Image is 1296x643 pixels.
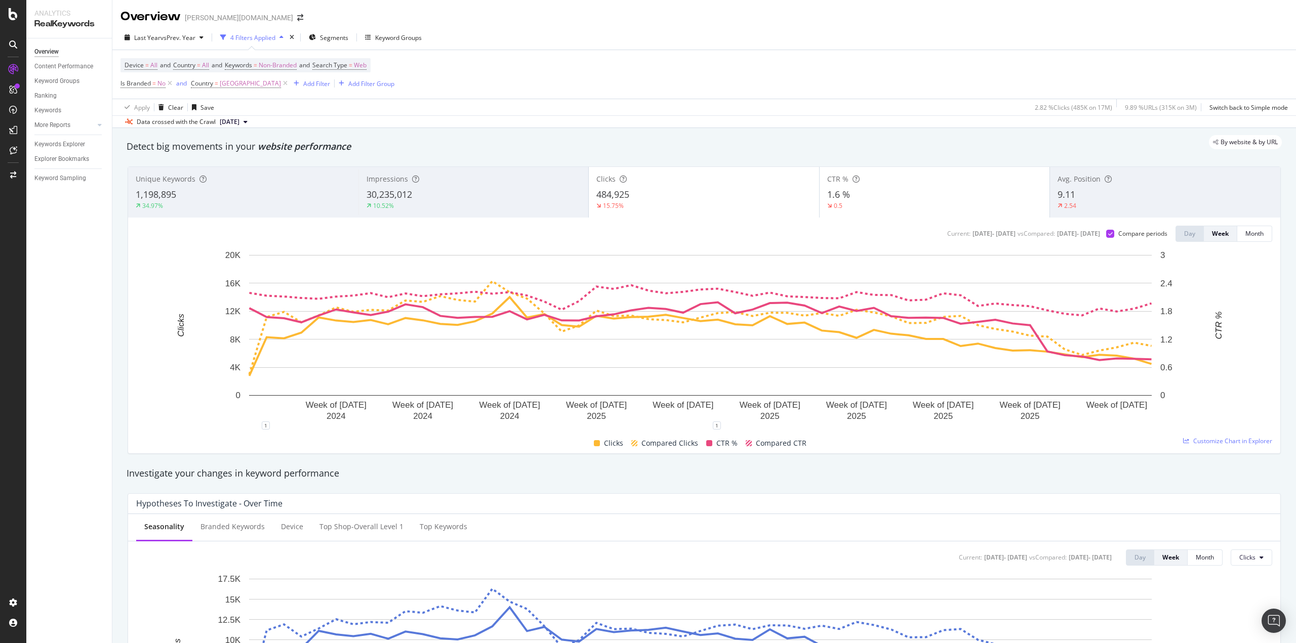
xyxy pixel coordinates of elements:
span: By website & by URL [1221,139,1278,145]
text: 2024 [413,411,432,421]
span: CTR % [827,174,848,184]
a: Ranking [34,91,105,101]
a: Explorer Bookmarks [34,154,105,164]
button: Day [1176,226,1204,242]
text: 1.8 [1160,307,1172,316]
text: Clicks [176,314,186,337]
div: Seasonality [144,522,184,532]
span: All [202,58,209,72]
text: 12K [225,307,241,316]
div: 2.54 [1064,201,1076,210]
button: 4 Filters Applied [216,29,288,46]
span: 484,925 [596,188,629,200]
span: = [349,61,352,69]
button: Week [1154,549,1188,566]
span: Avg. Position [1058,174,1101,184]
div: Keyword Groups [34,76,79,87]
text: 2025 [760,411,780,421]
span: = [254,61,257,69]
div: Ranking [34,91,57,101]
div: Branded Keywords [200,522,265,532]
text: Week of [DATE] [653,400,713,410]
button: Clicks [1231,549,1272,566]
div: Save [200,103,214,112]
div: 1 [713,421,721,430]
span: Customize Chart in Explorer [1193,437,1272,445]
text: 3 [1160,250,1165,260]
div: arrow-right-arrow-left [297,14,303,21]
span: Keywords [225,61,252,69]
button: Week [1204,226,1237,242]
span: CTR % [716,437,738,449]
div: Current: [959,553,982,562]
text: Week of [DATE] [999,400,1060,410]
div: Keywords [34,105,61,116]
a: More Reports [34,120,95,131]
button: Save [188,99,214,115]
span: = [215,79,218,88]
div: vs Compared : [1029,553,1067,562]
span: 1.6 % [827,188,850,200]
div: [DATE] - [DATE] [1069,553,1112,562]
div: Device [281,522,303,532]
span: vs Prev. Year [160,33,195,42]
div: 9.89 % URLs ( 315K on 3M ) [1125,103,1197,112]
span: Last Year [134,33,160,42]
span: Clicks [596,174,616,184]
span: Segments [320,33,348,42]
button: Month [1188,549,1223,566]
div: Analytics [34,8,104,18]
div: Top Keywords [420,522,467,532]
svg: A chart. [136,250,1265,425]
div: 0.5 [834,201,842,210]
a: Keywords Explorer [34,139,105,150]
button: Month [1237,226,1272,242]
span: and [299,61,310,69]
a: Keyword Sampling [34,173,105,184]
text: 2025 [934,411,953,421]
div: Open Intercom Messenger [1262,609,1286,633]
div: Overview [120,8,181,25]
div: 4 Filters Applied [230,33,275,42]
text: 0 [1160,391,1165,400]
span: and [212,61,222,69]
div: 2.82 % Clicks ( 485K on 17M ) [1035,103,1112,112]
text: 0.6 [1160,363,1172,372]
span: 1,198,895 [136,188,176,200]
text: Week of [DATE] [566,400,627,410]
div: [DATE] - [DATE] [973,229,1016,238]
span: Compared CTR [756,437,806,449]
span: = [145,61,149,69]
div: Keywords Explorer [34,139,85,150]
span: = [197,61,200,69]
span: Impressions [367,174,408,184]
div: Current: [947,229,970,238]
div: Overview [34,47,59,57]
text: CTR % [1214,312,1224,339]
button: [DATE] [216,116,252,128]
div: Investigate your changes in keyword performance [127,467,1282,480]
button: Switch back to Simple mode [1205,99,1288,115]
span: Search Type [312,61,347,69]
text: 15K [225,594,241,604]
text: Week of [DATE] [1086,400,1147,410]
div: Month [1196,553,1214,562]
div: Day [1184,229,1195,238]
span: Non-Branded [259,58,297,72]
div: [DATE] - [DATE] [984,553,1027,562]
div: Hypotheses to Investigate - Over Time [136,498,282,508]
button: Last YearvsPrev. Year [120,29,208,46]
button: Add Filter Group [335,77,394,90]
div: [DATE] - [DATE] [1057,229,1100,238]
div: Day [1135,553,1146,562]
div: Explorer Bookmarks [34,154,89,164]
text: Week of [DATE] [306,400,367,410]
span: Country [191,79,213,88]
span: [GEOGRAPHIC_DATA] [220,76,281,91]
button: and [176,78,187,88]
button: Apply [120,99,150,115]
div: More Reports [34,120,70,131]
div: and [176,79,187,88]
text: 2025 [1021,411,1040,421]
